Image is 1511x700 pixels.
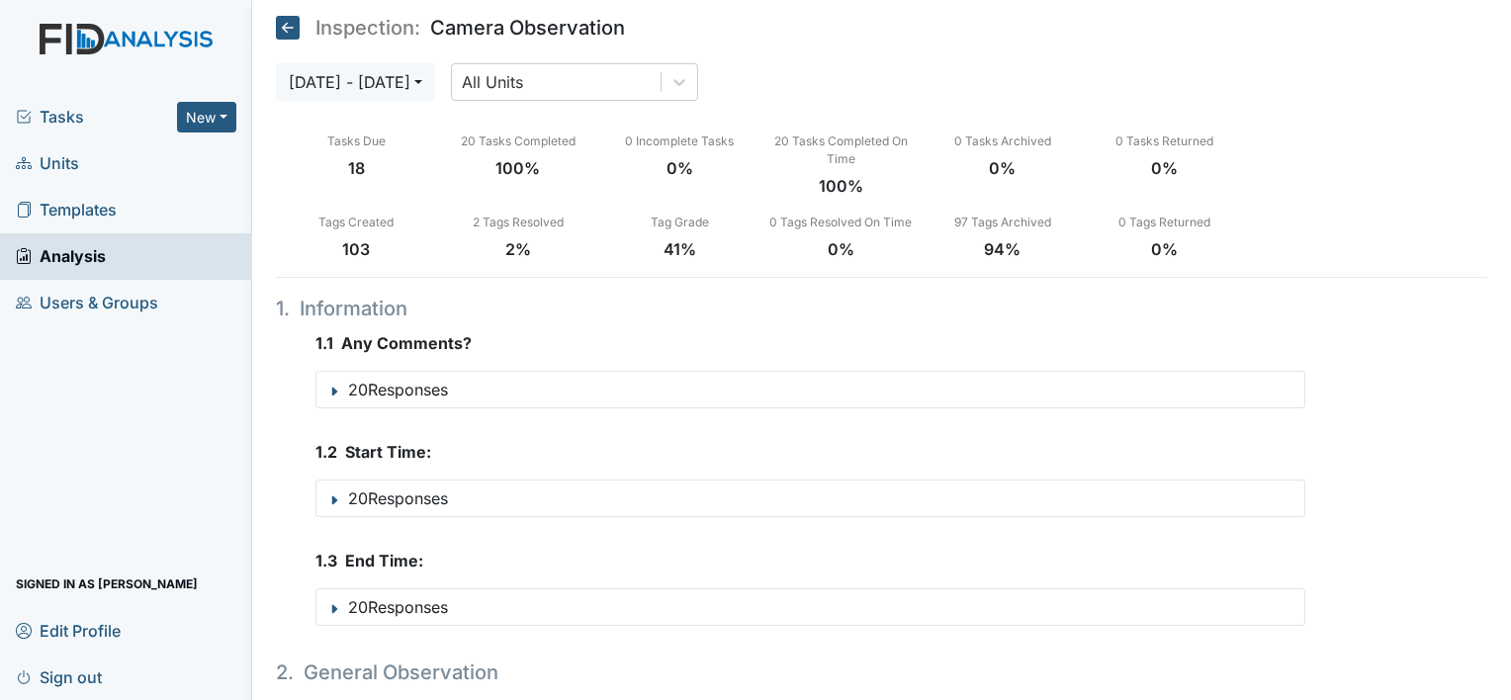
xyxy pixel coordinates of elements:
[276,660,294,684] span: 2 .
[316,372,1305,407] button: 20Responses
[276,63,435,101] button: [DATE] - [DATE]
[760,214,922,231] div: 0 Tags Resolved On Time
[177,102,236,132] button: New
[345,442,431,462] span: Start Time:
[276,16,625,40] h5: Camera Observation
[437,237,598,261] div: 2%
[16,569,198,599] span: Signed in as [PERSON_NAME]
[922,156,1083,180] div: 0%
[598,156,759,180] div: 0%
[760,174,922,198] div: 100%
[316,481,1305,516] button: 20Responses
[922,237,1083,261] div: 94%
[16,288,158,318] span: Users & Groups
[922,132,1083,150] div: 0 Tasks Archived
[760,237,922,261] div: 0%
[276,657,1306,687] h4: General Observation
[315,333,333,353] span: 1 . 1
[598,214,759,231] div: Tag Grade
[437,214,598,231] div: 2 Tags Resolved
[462,70,523,94] div: All Units
[1084,214,1245,231] div: 0 Tags Returned
[315,442,337,462] span: 1 . 2
[1084,132,1245,150] div: 0 Tasks Returned
[276,294,1306,323] h4: Information
[341,333,472,353] span: Any Comments?
[16,661,102,692] span: Sign out
[598,237,759,261] div: 41%
[315,551,337,570] span: 1 . 3
[16,105,177,129] a: Tasks
[276,156,437,180] div: 18
[1084,156,1245,180] div: 0%
[598,132,759,150] div: 0 Incomplete Tasks
[437,156,598,180] div: 100%
[922,214,1083,231] div: 97 Tags Archived
[760,132,922,168] div: 20 Tasks Completed On Time
[16,615,121,646] span: Edit Profile
[276,214,437,231] div: Tags Created
[16,148,79,179] span: Units
[276,237,437,261] div: 103
[1084,237,1245,261] div: 0%
[316,589,1305,625] button: 20Responses
[276,297,290,320] span: 1 .
[315,18,420,38] span: Inspection:
[345,551,423,570] span: End Time:
[16,241,106,272] span: Analysis
[437,132,598,150] div: 20 Tasks Completed
[276,132,437,150] div: Tasks Due
[16,195,117,225] span: Templates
